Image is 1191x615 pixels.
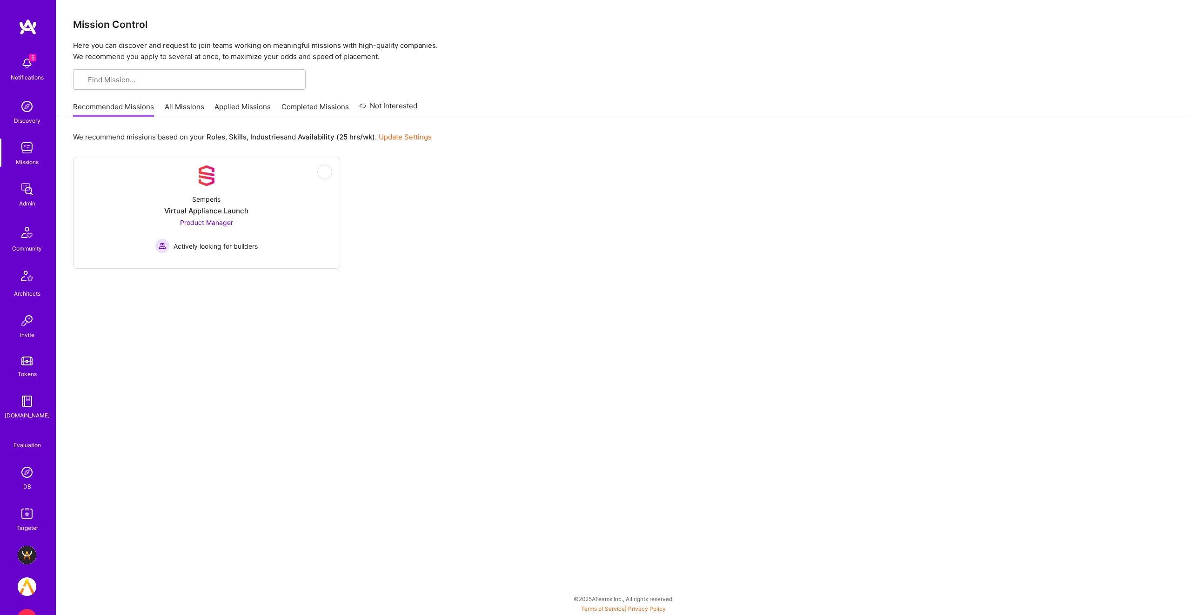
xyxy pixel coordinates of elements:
b: Skills [229,132,247,141]
div: Community [12,244,42,253]
div: Architects [14,289,40,298]
img: Architects [16,266,38,289]
h3: Mission Control [73,19,1174,30]
img: Skill Targeter [18,504,36,523]
i: icon EyeClosed [321,168,328,176]
a: Company LogoSemperisVirtual Appliance LaunchProduct Manager Actively looking for buildersActively... [81,165,332,253]
div: Missions [16,157,39,167]
b: Availability (25 hrs/wk) [298,132,375,141]
input: Find Mission... [88,75,298,85]
div: © 2025 ATeams Inc., All rights reserved. [56,587,1191,610]
a: Terms of Service [581,605,625,612]
div: Invite [20,330,34,340]
img: logo [19,19,37,35]
div: Virtual Appliance Launch [164,206,248,216]
img: Admin Search [18,463,36,482]
div: Discovery [14,116,40,126]
p: We recommend missions based on your , , and . [73,132,432,142]
img: admin teamwork [18,180,36,198]
b: Industries [250,132,284,141]
i: icon SearchGrey [80,77,87,84]
div: Notifications [11,73,44,82]
a: All Missions [165,102,204,117]
img: Community [16,221,38,244]
span: 5 [29,54,36,61]
span: | [581,605,666,612]
div: Semperis [192,194,221,204]
img: BuildTeam [18,546,36,564]
div: Admin [19,198,35,208]
div: [DOMAIN_NAME] [5,410,50,420]
div: Tokens [18,369,37,379]
img: Invite [18,311,36,330]
div: DB [23,482,31,491]
span: Product Manager [180,218,233,226]
b: Roles [207,132,225,141]
span: Actively looking for builders [174,241,258,251]
img: Company Logo [195,165,218,187]
p: Here you can discover and request to join teams working on meaningful missions with high-quality ... [73,40,1174,62]
img: discovery [18,97,36,116]
div: Evaluation [13,440,41,450]
a: BuildTeam [15,546,39,564]
a: A.Team: internal dev team - join us in developing the A.Team platform [15,577,39,596]
a: Privacy Policy [628,605,666,612]
a: Recommended Missions [73,102,154,117]
a: Update Settings [379,132,432,141]
img: bell [18,54,36,73]
a: Completed Missions [281,102,349,117]
img: guide book [18,392,36,410]
a: Not Interested [359,100,417,117]
a: Applied Missions [214,102,271,117]
i: icon SelectionTeam [24,433,31,440]
div: Targeter [16,523,38,533]
img: tokens [21,357,33,365]
img: Actively looking for builders [155,238,170,253]
img: A.Team: internal dev team - join us in developing the A.Team platform [18,577,36,596]
img: teamwork [18,139,36,157]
